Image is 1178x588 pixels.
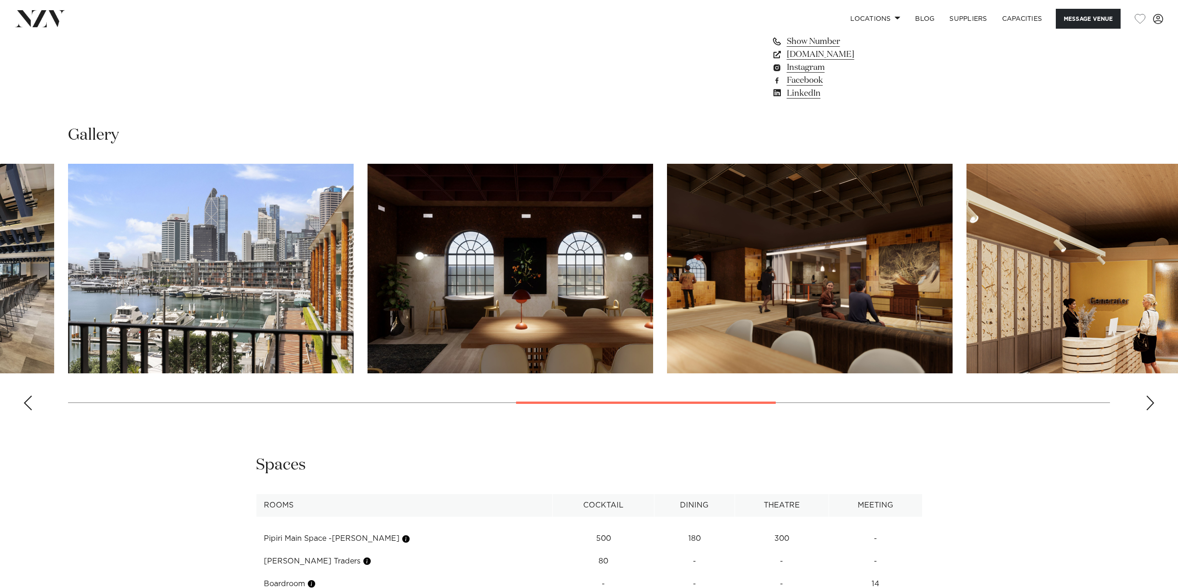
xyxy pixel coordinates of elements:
a: Show Number [772,35,922,48]
th: Meeting [829,494,922,517]
td: - [654,550,735,573]
td: Pipiri Main Space -[PERSON_NAME] [256,527,553,550]
a: LinkedIn [772,87,922,100]
th: Rooms [256,494,553,517]
td: - [829,527,922,550]
h2: Gallery [68,125,119,146]
swiper-slide: 9 / 14 [667,164,953,373]
th: Theatre [735,494,829,517]
swiper-slide: 8 / 14 [368,164,653,373]
a: BLOG [908,9,942,29]
swiper-slide: 7 / 14 [68,164,354,373]
a: SUPPLIERS [942,9,994,29]
td: 180 [654,527,735,550]
td: 500 [553,527,654,550]
h2: Spaces [256,455,306,476]
a: Locations [843,9,908,29]
a: Capacities [995,9,1050,29]
td: [PERSON_NAME] Traders [256,550,553,573]
a: [DOMAIN_NAME] [772,48,922,61]
td: 300 [735,527,829,550]
td: - [735,550,829,573]
img: nzv-logo.png [15,10,65,27]
th: Cocktail [553,494,654,517]
td: - [829,550,922,573]
td: 80 [553,550,654,573]
th: Dining [654,494,735,517]
button: Message Venue [1056,9,1121,29]
a: Facebook [772,74,922,87]
a: Instagram [772,61,922,74]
